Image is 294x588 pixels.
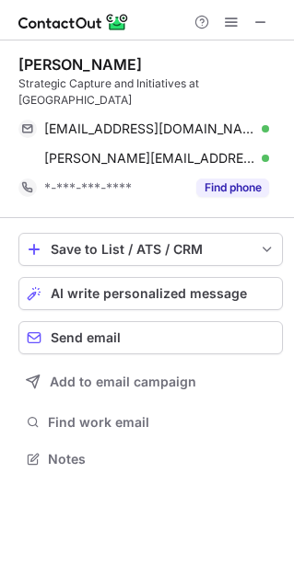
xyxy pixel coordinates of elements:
[18,321,283,354] button: Send email
[18,233,283,266] button: save-profile-one-click
[18,75,283,109] div: Strategic Capture and Initiatives at [GEOGRAPHIC_DATA]
[51,286,247,301] span: AI write personalized message
[44,121,255,137] span: [EMAIL_ADDRESS][DOMAIN_NAME]
[18,11,129,33] img: ContactOut v5.3.10
[18,365,283,398] button: Add to email campaign
[48,451,276,467] span: Notes
[44,150,255,167] span: [PERSON_NAME][EMAIL_ADDRESS][PERSON_NAME][DOMAIN_NAME]
[18,409,283,435] button: Find work email
[50,375,196,389] span: Add to email campaign
[51,330,121,345] span: Send email
[18,55,142,74] div: [PERSON_NAME]
[196,179,269,197] button: Reveal Button
[18,277,283,310] button: AI write personalized message
[51,242,251,257] div: Save to List / ATS / CRM
[48,414,276,431] span: Find work email
[18,446,283,472] button: Notes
